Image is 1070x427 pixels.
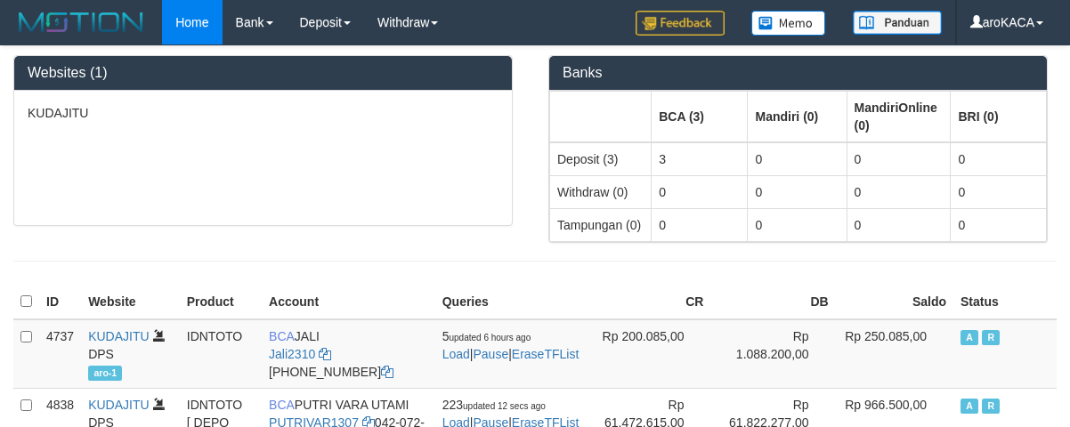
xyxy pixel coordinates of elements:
[180,285,262,319] th: Product
[563,65,1034,81] h3: Banks
[953,285,1057,319] th: Status
[710,319,835,389] td: Rp 1.088.200,00
[748,175,847,208] td: 0
[269,347,315,361] a: Jali2310
[836,319,953,389] td: Rp 250.085,00
[473,347,508,361] a: Pause
[81,319,180,389] td: DPS
[381,365,393,379] a: Copy 6127014941 to clipboard
[512,347,579,361] a: EraseTFList
[435,285,587,319] th: Queries
[652,175,748,208] td: 0
[586,285,710,319] th: CR
[269,329,295,343] span: BCA
[951,208,1047,241] td: 0
[550,175,652,208] td: Withdraw (0)
[652,142,748,176] td: 3
[853,11,942,35] img: panduan.png
[28,104,499,122] p: KUDAJITU
[982,399,1000,414] span: Running
[550,208,652,241] td: Tampungan (0)
[39,319,81,389] td: 4737
[449,333,531,342] span: updated 6 hours ago
[748,208,847,241] td: 0
[28,65,499,81] h3: Websites (1)
[88,366,122,381] span: aro-1
[269,398,295,412] span: BCA
[847,142,951,176] td: 0
[961,330,978,345] span: Active
[636,11,725,36] img: Feedback.jpg
[847,175,951,208] td: 0
[442,329,580,361] span: | |
[951,91,1047,142] th: Group: activate to sort column ascending
[88,329,149,343] a: KUDAJITU
[262,319,435,389] td: JALI [PHONE_NUMBER]
[982,330,1000,345] span: Running
[951,142,1047,176] td: 0
[13,9,149,36] img: MOTION_logo.png
[847,91,951,142] th: Group: activate to sort column ascending
[652,208,748,241] td: 0
[442,347,470,361] a: Load
[751,11,826,36] img: Button%20Memo.svg
[836,285,953,319] th: Saldo
[748,91,847,142] th: Group: activate to sort column ascending
[847,208,951,241] td: 0
[710,285,835,319] th: DB
[652,91,748,142] th: Group: activate to sort column ascending
[550,91,652,142] th: Group: activate to sort column ascending
[748,142,847,176] td: 0
[442,329,531,343] span: 5
[319,347,331,361] a: Copy Jali2310 to clipboard
[961,399,978,414] span: Active
[39,285,81,319] th: ID
[442,398,546,412] span: 223
[262,285,435,319] th: Account
[550,142,652,176] td: Deposit (3)
[463,401,546,411] span: updated 12 secs ago
[586,319,710,389] td: Rp 200.085,00
[81,285,180,319] th: Website
[180,319,262,389] td: IDNTOTO
[88,398,149,412] a: KUDAJITU
[951,175,1047,208] td: 0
